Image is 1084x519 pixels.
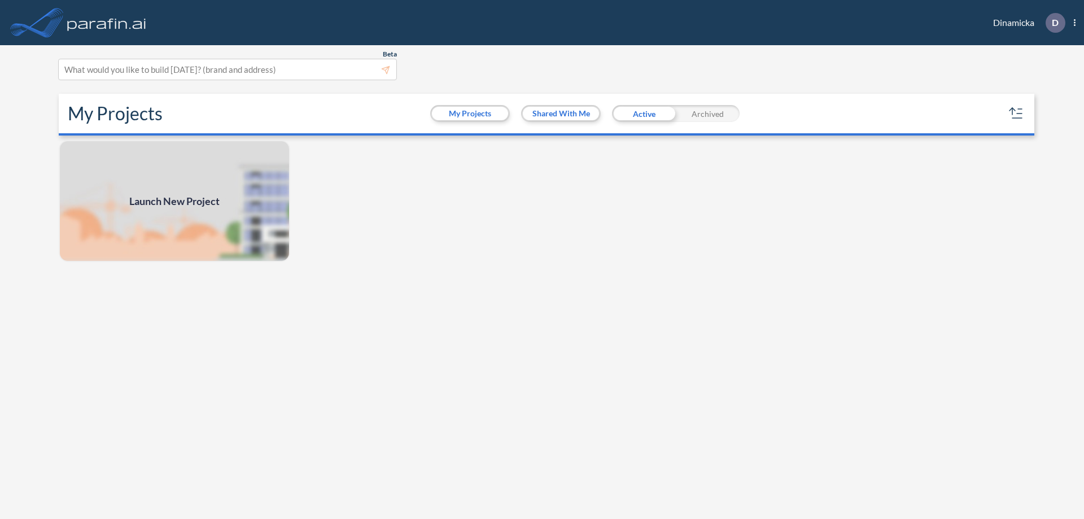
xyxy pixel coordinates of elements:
[432,107,508,120] button: My Projects
[65,11,148,34] img: logo
[523,107,599,120] button: Shared With Me
[68,103,163,124] h2: My Projects
[129,194,220,209] span: Launch New Project
[1052,18,1059,28] p: D
[383,50,397,59] span: Beta
[59,140,290,262] a: Launch New Project
[1007,104,1025,123] button: sort
[59,140,290,262] img: add
[976,13,1076,33] div: Dinamicka
[676,105,740,122] div: Archived
[612,105,676,122] div: Active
